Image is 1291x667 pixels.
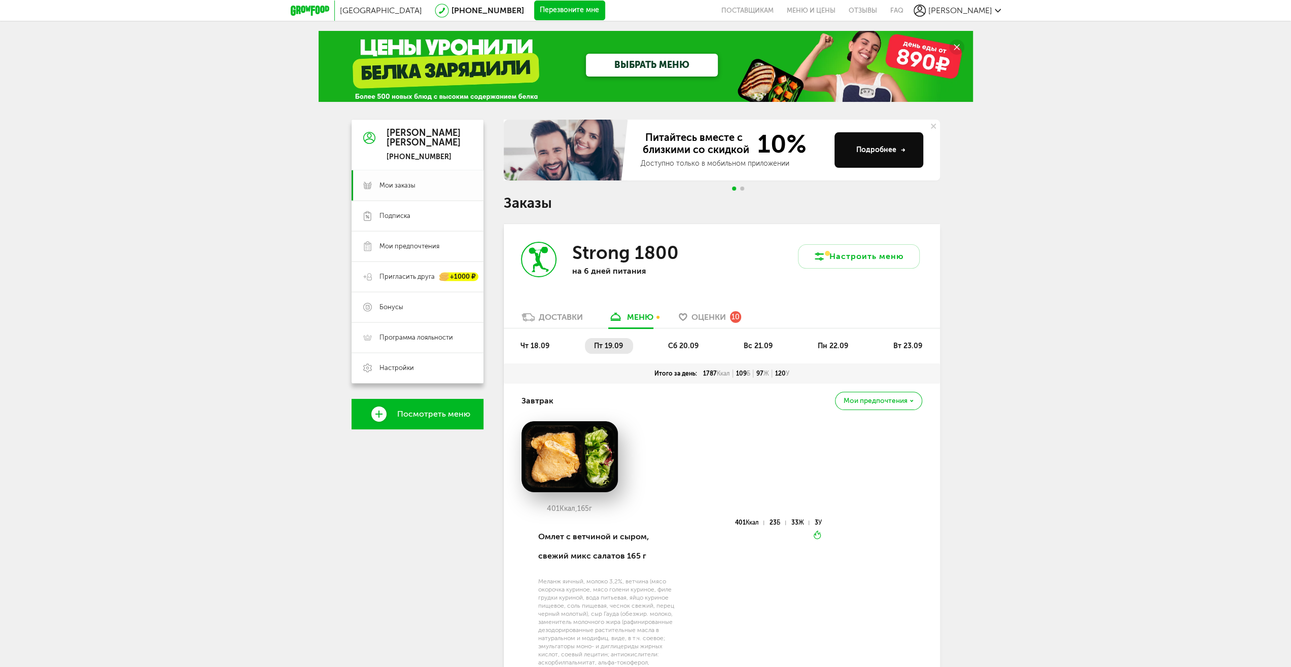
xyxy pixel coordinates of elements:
div: [PHONE_NUMBER] [387,153,461,162]
h1: Заказы [504,197,940,210]
span: Мои предпочтения [844,397,908,404]
h4: Завтрак [521,391,553,411]
button: Перезвоните мне [534,1,605,21]
span: сб 20.09 [668,342,699,350]
a: Бонусы [352,292,483,322]
span: Go to slide 1 [732,187,736,191]
a: Настройки [352,353,483,383]
a: меню [603,312,658,328]
button: Подробнее [834,132,923,168]
span: Подписка [379,211,410,220]
img: family-banner.579af9d.jpg [504,120,631,180]
a: Программа лояльности [352,322,483,353]
img: big_tjK7y1X4dDpU5p2h.png [521,421,618,492]
div: меню [627,312,653,322]
div: +1000 ₽ [440,273,478,281]
a: Мои предпочтения [352,231,483,262]
div: Итого за день: [651,369,700,378]
span: Go to slide 2 [740,187,744,191]
span: Мои предпочтения [379,242,439,251]
div: 120 [772,369,792,378]
span: пн 22.09 [818,342,848,350]
a: Доставки [516,312,588,328]
span: вс 21.09 [744,342,773,350]
div: 401 [735,521,764,525]
span: Пригласить друга [379,272,435,281]
a: Оценки 10 [674,312,746,328]
a: Посмотреть меню [352,399,483,429]
div: Омлет с ветчиной и сыром, свежий микс салатов 165 г [538,520,679,574]
div: 33 [791,521,809,525]
span: Ккал [717,370,730,377]
span: У [818,519,822,526]
span: Программа лояльности [379,333,453,342]
span: Ккал, [560,504,577,513]
div: 1787 [700,369,733,378]
div: 401 165 [521,505,618,513]
span: Б [747,370,750,377]
span: г [589,504,592,513]
div: Доставки [539,312,583,322]
span: Настройки [379,363,414,373]
div: 3 [815,521,822,525]
span: Ж [798,519,804,526]
span: вт 23.09 [893,342,922,350]
h3: Strong 1800 [572,242,678,264]
span: чт 18.09 [520,342,549,350]
a: ВЫБРАТЬ МЕНЮ [586,54,718,77]
span: Бонусы [379,303,403,312]
span: 10% [751,131,807,157]
button: Настроить меню [798,244,920,269]
span: Ккал [746,519,759,526]
a: Подписка [352,201,483,231]
span: пт 19.09 [594,342,623,350]
a: [PHONE_NUMBER] [451,6,524,15]
div: 109 [733,369,753,378]
span: Ж [763,370,769,377]
div: 23 [770,521,785,525]
span: Оценки [691,312,726,322]
p: на 6 дней питания [572,266,704,276]
div: Доступно только в мобильном приложении [641,159,826,169]
span: Питайтесь вместе с близкими со скидкой [641,131,751,157]
span: [GEOGRAPHIC_DATA] [340,6,422,15]
a: Мои заказы [352,170,483,201]
span: Мои заказы [379,181,415,190]
div: 10 [730,311,741,322]
div: [PERSON_NAME] [PERSON_NAME] [387,128,461,149]
span: Посмотреть меню [397,410,470,419]
div: 97 [753,369,772,378]
span: [PERSON_NAME] [928,6,992,15]
span: Б [777,519,780,526]
a: Пригласить друга +1000 ₽ [352,262,483,292]
span: У [786,370,789,377]
div: Подробнее [856,145,905,155]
